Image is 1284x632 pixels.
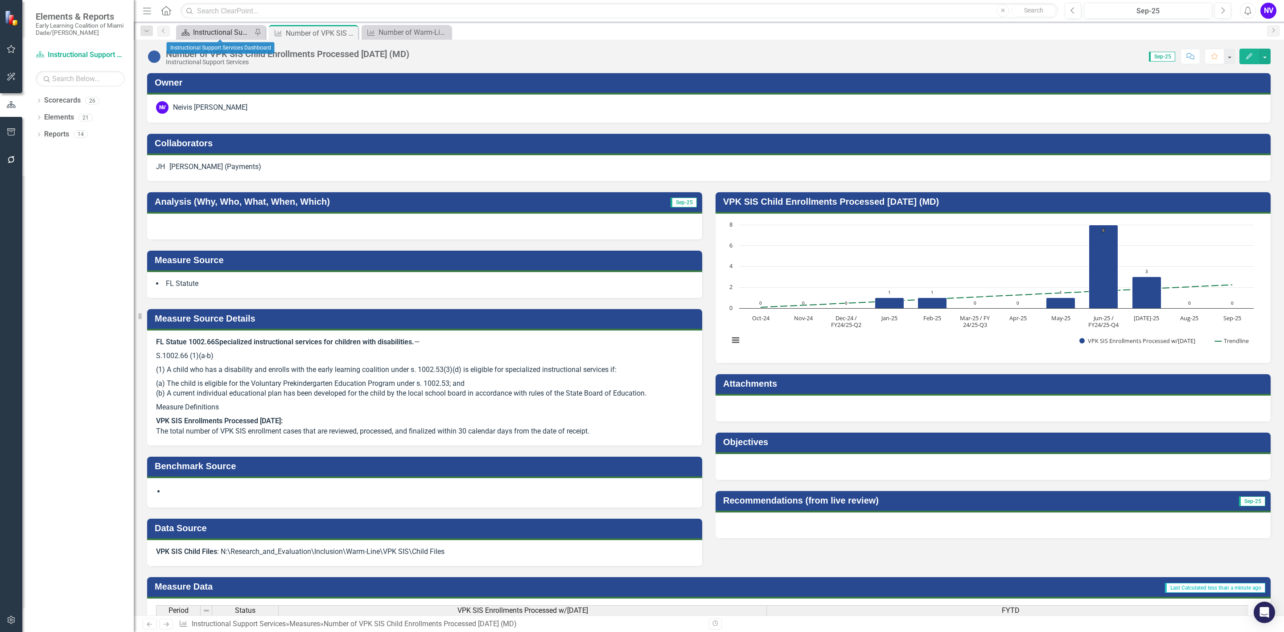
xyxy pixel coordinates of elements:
[156,417,283,425] strong: VPK SIS Enrollments Processed [DATE]:
[286,28,356,39] div: Number of VPK SIS Child Enrollments Processed [DATE] (MD)
[1088,314,1119,329] text: Jun-25 / FY24/25-Q4
[729,241,733,249] text: 6
[1079,337,1205,345] button: Show VPK SIS Enrollments Processed w/in 30 days
[155,461,698,471] h3: Benchmark Source
[1214,337,1249,345] button: Show Trendline
[156,414,693,437] p: The total number of VPK SIS enrollment cases that are reviewed, processed, and finalized within 3...
[918,298,947,309] path: Feb-25, 1. VPK SIS Enrollments Processed w/in 30 days.
[167,42,275,54] div: Instructional Support Services Dashboard
[169,607,189,615] span: Period
[169,162,261,172] div: [PERSON_NAME] (Payments)
[1087,6,1209,17] div: Sep-25
[78,114,93,121] div: 21
[845,300,848,306] text: 0
[1145,268,1148,274] text: 3
[875,298,904,309] path: Jan-25, 1. VPK SIS Enrollments Processed w/in 30 days.
[179,619,702,629] div: » »
[960,314,990,329] text: Mar-25 / FY 24/25-Q3
[156,101,169,114] div: NV
[1188,300,1191,306] text: 0
[723,379,1266,388] h3: Attachments
[36,50,125,60] a: Instructional Support Services
[189,338,211,346] strong: 1002.6
[729,220,733,228] text: 8
[752,314,770,322] text: Oct-24
[324,620,517,628] div: Number of VPK SIS Child Enrollments Processed [DATE] (MD)
[802,300,805,306] text: 0
[1088,337,1195,345] text: VPK SIS Enrollments Processed w/[DATE]
[44,112,74,123] a: Elements
[1132,277,1161,309] path: Jul-25, 3. VPK SIS Enrollments Processed w/in 30 days.
[155,197,625,207] h3: Analysis (Why, Who, What, When, Which)
[1084,3,1212,19] button: Sep-25
[166,59,409,66] div: Instructional Support Services
[44,95,81,106] a: Scorecards
[1002,607,1020,615] span: FYTD
[974,300,976,306] text: 0
[923,314,941,322] text: Feb-25
[156,162,165,172] div: JH
[723,496,1185,505] h3: Recommendations (from live review)
[364,27,449,38] a: Number of Warm-Line Referrals (MD)
[147,50,161,64] img: No Information
[155,78,1266,87] h3: Owner
[156,338,187,346] strong: FL Statue
[1231,300,1234,306] text: 0
[211,338,215,346] strong: 6
[1011,4,1056,17] button: Search
[1180,314,1198,322] text: Aug-25
[74,131,88,138] div: 14
[1165,583,1265,593] span: Last Calculated less than a minute ago
[156,377,693,401] p: (a) The child is eligible for the Voluntary Prekindergarten Education Program under s. 1002.53; a...
[178,27,252,38] a: Instructional Support Services Dashboard
[166,49,409,59] div: Number of VPK SIS Child Enrollments Processed [DATE] (MD)
[156,365,617,374] span: (1) A child who has a disability and enrolls with the early learning coalition under s. 1002.53(3...
[1102,227,1105,233] text: 8
[1009,314,1027,322] text: Apr-25
[1239,496,1265,506] span: Sep-25
[723,197,1266,207] h3: VPK SIS Child Enrollments Processed [DATE] (MD)
[156,349,693,363] p: S.1002.66 (1)(a-b)
[203,607,210,614] img: 8DAGhfEEPCf229AAAAAElFTkSuQmCC
[85,97,99,104] div: 26
[155,582,560,591] h3: Measure Data
[1134,314,1159,322] text: [DATE]-25
[36,11,125,22] span: Elements & Reports
[44,129,69,140] a: Reports
[831,314,861,329] text: Dec-24 / FY24/25-Q2
[729,262,733,270] text: 4
[671,198,697,207] span: Sep-25
[1051,314,1070,322] text: May-25
[1046,298,1075,309] path: May-25, 1. VPK SIS Enrollments Processed w/in 30 days.
[193,27,252,38] div: Instructional Support Services Dashboard
[794,314,813,322] text: Nov-24
[156,337,693,349] p: —
[181,3,1058,19] input: Search ClearPoint...
[156,547,217,556] strong: VPK SIS Child Files
[1017,300,1019,306] text: 0
[155,255,698,265] h3: Measure Source
[457,607,588,615] span: VPK SIS Enrollments Processed w/[DATE]
[4,9,21,26] img: ClearPoint Strategy
[888,289,891,295] text: 1
[215,338,414,346] strong: Specialized instructional services for children with disabilities.
[1224,337,1249,345] text: Trendline
[1149,52,1175,62] span: Sep-25
[1089,225,1118,309] path: Jun-25 / FY24/25-Q4, 8. VPK SIS Enrollments Processed w/in 30 days.
[192,620,286,628] a: Instructional Support Services
[759,300,762,306] text: 0
[155,523,698,533] h3: Data Source
[1223,314,1241,322] text: Sep-25
[173,103,247,113] div: Neivis [PERSON_NAME]
[1260,3,1276,19] button: NV
[723,437,1266,447] h3: Objectives
[881,314,897,322] text: Jan-25
[155,138,1266,148] h3: Collaborators
[289,620,320,628] a: Measures
[931,289,934,295] text: 1
[729,334,742,347] button: View chart menu, Chart
[729,283,733,291] text: 2
[156,547,693,557] p: : N:\Research_and_Evaluation\Inclusion\Warm-Line\VPK SIS\Child Files
[1024,7,1043,14] span: Search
